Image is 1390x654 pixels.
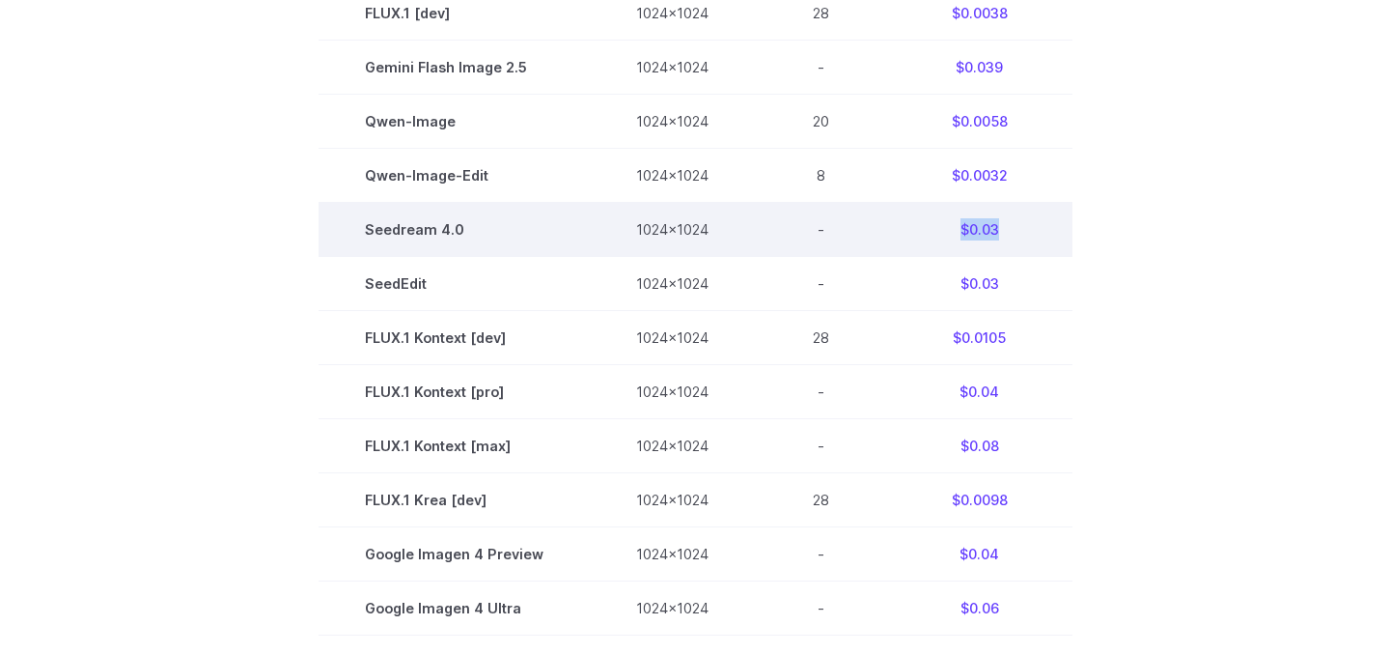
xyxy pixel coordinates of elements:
[590,473,755,527] td: 1024x1024
[755,582,887,636] td: -
[755,256,887,310] td: -
[755,473,887,527] td: 28
[887,419,1072,473] td: $0.08
[590,527,755,582] td: 1024x1024
[365,56,543,78] span: Gemini Flash Image 2.5
[887,148,1072,202] td: $0.0032
[590,40,755,94] td: 1024x1024
[590,202,755,256] td: 1024x1024
[319,473,590,527] td: FLUX.1 Krea [dev]
[755,202,887,256] td: -
[755,40,887,94] td: -
[319,148,590,202] td: Qwen-Image-Edit
[319,202,590,256] td: Seedream 4.0
[590,582,755,636] td: 1024x1024
[319,310,590,364] td: FLUX.1 Kontext [dev]
[887,582,1072,636] td: $0.06
[887,310,1072,364] td: $0.0105
[887,94,1072,148] td: $0.0058
[319,419,590,473] td: FLUX.1 Kontext [max]
[590,365,755,419] td: 1024x1024
[755,527,887,582] td: -
[590,419,755,473] td: 1024x1024
[755,310,887,364] td: 28
[590,310,755,364] td: 1024x1024
[887,256,1072,310] td: $0.03
[755,148,887,202] td: 8
[590,256,755,310] td: 1024x1024
[755,365,887,419] td: -
[887,40,1072,94] td: $0.039
[319,582,590,636] td: Google Imagen 4 Ultra
[887,365,1072,419] td: $0.04
[887,202,1072,256] td: $0.03
[319,256,590,310] td: SeedEdit
[590,94,755,148] td: 1024x1024
[755,419,887,473] td: -
[590,148,755,202] td: 1024x1024
[887,473,1072,527] td: $0.0098
[319,94,590,148] td: Qwen-Image
[755,94,887,148] td: 20
[887,527,1072,582] td: $0.04
[319,365,590,419] td: FLUX.1 Kontext [pro]
[319,527,590,582] td: Google Imagen 4 Preview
